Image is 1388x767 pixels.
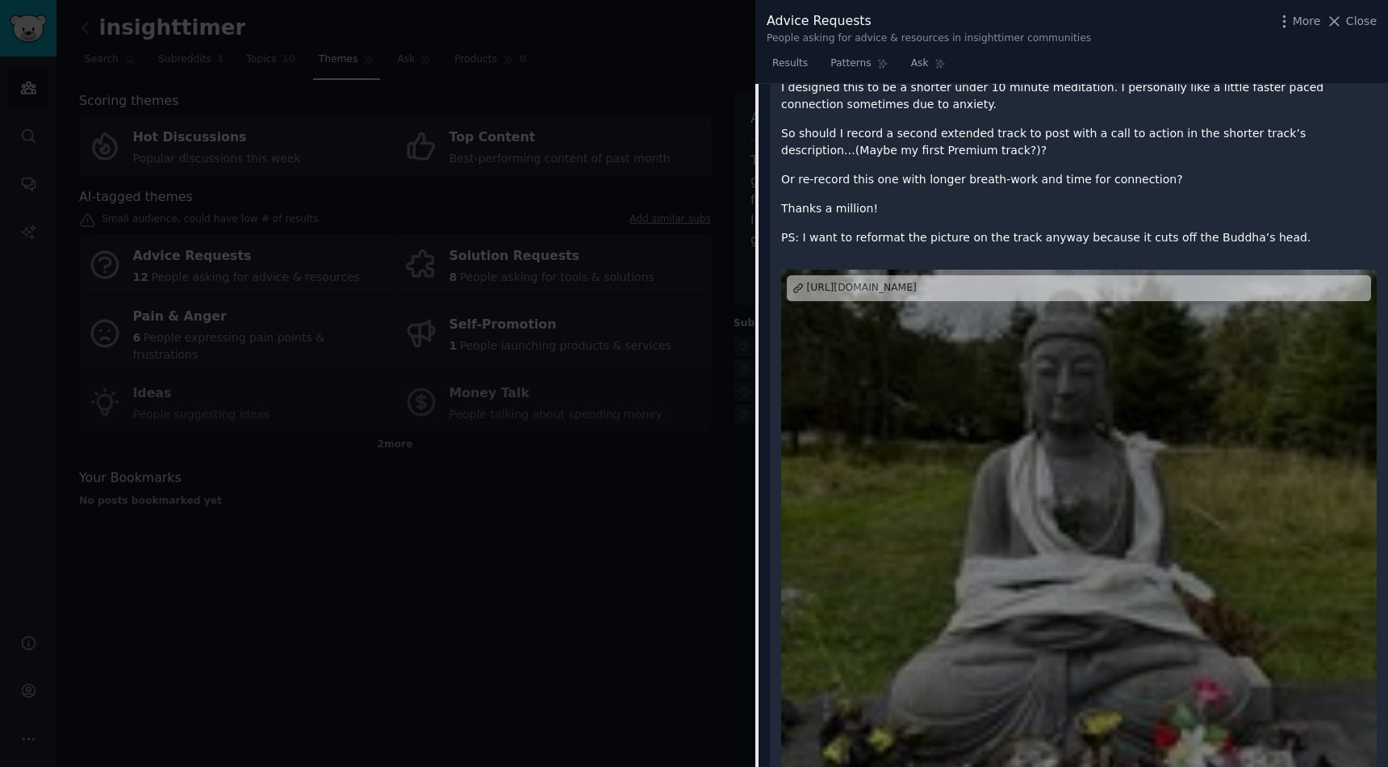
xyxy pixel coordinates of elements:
[1326,13,1377,30] button: Close
[1346,13,1377,30] span: Close
[767,31,1091,46] div: People asking for advice & resources in insighttimer communities
[781,79,1377,113] p: I designed this to be a shorter under 10 minute meditation. I personally like a little faster pac...
[830,57,871,71] span: Patterns
[1293,13,1321,30] span: More
[767,51,813,84] a: Results
[772,57,808,71] span: Results
[767,11,1091,31] div: Advice Requests
[825,51,893,84] a: Patterns
[781,200,1377,217] p: Thanks a million!
[1276,13,1321,30] button: More
[781,171,1377,188] p: Or re-record this one with longer breath-work and time for connection?
[911,57,929,71] span: Ask
[781,125,1377,159] p: So should I record a second extended track to post with a call to action in the shorter track’s d...
[905,51,951,84] a: Ask
[781,229,1377,246] p: PS: I want to reformat the picture on the track anyway because it cuts off the Buddha’s head.
[807,281,917,295] div: [URL][DOMAIN_NAME]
